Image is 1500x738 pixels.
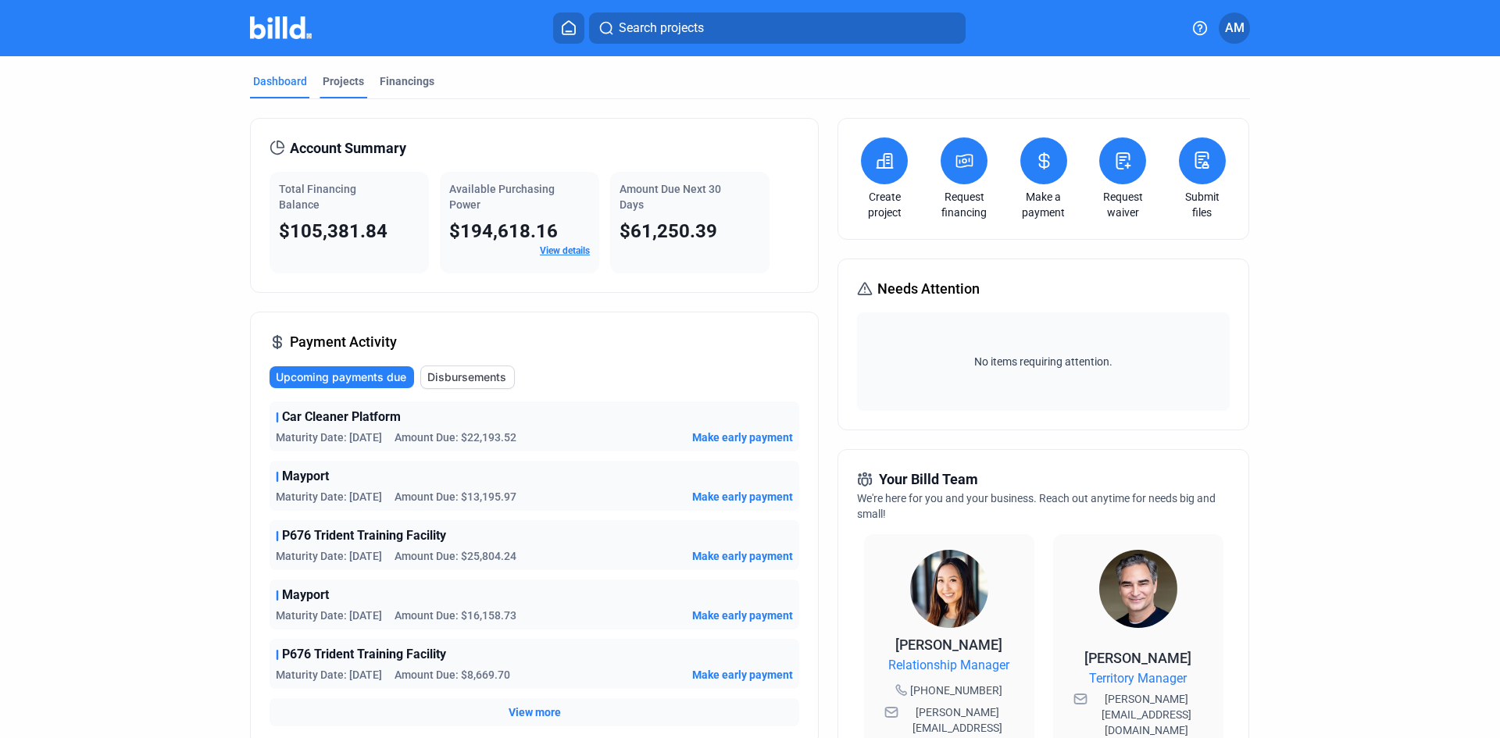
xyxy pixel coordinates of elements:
[1089,669,1187,688] span: Territory Manager
[1016,189,1071,220] a: Make a payment
[395,548,516,564] span: Amount Due: $25,804.24
[279,220,387,242] span: $105,381.84
[276,608,382,623] span: Maturity Date: [DATE]
[449,183,555,211] span: Available Purchasing Power
[1095,189,1150,220] a: Request waiver
[509,704,561,720] button: View more
[395,608,516,623] span: Amount Due: $16,158.73
[620,220,717,242] span: $61,250.39
[1091,691,1203,738] span: [PERSON_NAME][EMAIL_ADDRESS][DOMAIN_NAME]
[395,667,510,683] span: Amount Due: $8,669.70
[857,492,1216,520] span: We're here for you and your business. Reach out anytime for needs big and small!
[1084,650,1191,666] span: [PERSON_NAME]
[692,608,793,623] button: Make early payment
[276,489,382,504] span: Maturity Date: [DATE]
[877,278,980,300] span: Needs Attention
[1225,19,1245,37] span: AM
[282,408,401,426] span: Car Cleaner Platform
[282,586,329,604] span: Mayport
[619,19,704,37] span: Search projects
[540,245,590,256] a: View details
[910,550,988,628] img: Relationship Manager
[589,12,966,44] button: Search projects
[1175,189,1230,220] a: Submit files
[290,331,397,353] span: Payment Activity
[276,430,382,445] span: Maturity Date: [DATE]
[290,137,406,159] span: Account Summary
[420,365,515,389] button: Disbursements
[895,636,1002,653] span: [PERSON_NAME]
[276,667,382,683] span: Maturity Date: [DATE]
[692,667,793,683] button: Make early payment
[380,73,434,89] div: Financings
[279,183,356,211] span: Total Financing Balance
[282,645,446,664] span: P676 Trident Training Facility
[282,526,446,545] span: P676 Trident Training Facility
[395,489,516,504] span: Amount Due: $13,195.97
[937,189,991,220] a: Request financing
[1099,550,1177,628] img: Territory Manager
[276,369,406,385] span: Upcoming payments due
[863,354,1223,369] span: No items requiring attention.
[620,183,721,211] span: Amount Due Next 30 Days
[910,683,1002,698] span: [PHONE_NUMBER]
[270,366,414,388] button: Upcoming payments due
[449,220,558,242] span: $194,618.16
[1219,12,1250,44] button: AM
[888,656,1009,675] span: Relationship Manager
[692,489,793,504] button: Make early payment
[282,467,329,486] span: Mayport
[692,430,793,445] button: Make early payment
[395,430,516,445] span: Amount Due: $22,193.52
[879,469,978,490] span: Your Billd Team
[857,189,912,220] a: Create project
[253,73,307,89] div: Dashboard
[250,16,312,39] img: Billd Company Logo
[692,548,793,564] button: Make early payment
[276,548,382,564] span: Maturity Date: [DATE]
[323,73,364,89] div: Projects
[427,369,506,385] span: Disbursements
